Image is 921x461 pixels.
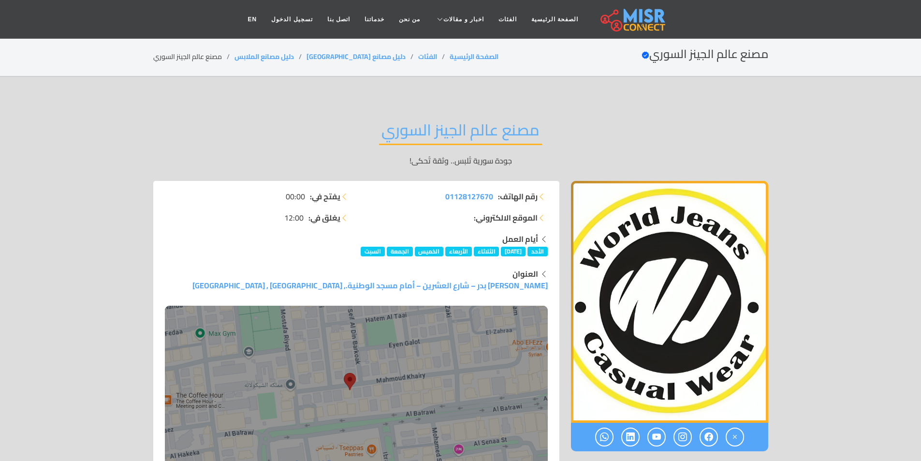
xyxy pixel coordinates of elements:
[418,50,437,63] a: الفئات
[153,155,768,166] p: جودة سورية تُلبس.. وثقة تُحكى!
[445,247,472,256] span: الأربعاء
[241,10,264,29] a: EN
[512,267,538,281] strong: العنوان
[379,120,542,145] h2: مصنع عالم الجينز السوري
[307,50,406,63] a: دليل مصانع [GEOGRAPHIC_DATA]
[502,232,538,246] strong: أيام العمل
[443,15,484,24] span: اخبار و مقالات
[571,181,768,423] img: مصنع عالم الجينز السوري
[361,247,385,256] span: السبت
[501,247,526,256] span: [DATE]
[450,50,498,63] a: الصفحة الرئيسية
[387,247,413,256] span: الجمعة
[153,52,234,62] li: مصنع عالم الجينز السوري
[527,247,548,256] span: الأحد
[427,10,491,29] a: اخبار و مقالات
[491,10,524,29] a: الفئات
[445,189,493,204] span: 01128127670
[474,212,538,223] strong: الموقع الالكتروني:
[571,181,768,423] div: 1 / 1
[308,212,340,223] strong: يغلق في:
[415,247,444,256] span: الخميس
[474,247,499,256] span: الثلاثاء
[392,10,427,29] a: من نحن
[310,191,340,202] strong: يفتح في:
[286,191,305,202] span: 00:00
[600,7,665,31] img: main.misr_connect
[264,10,320,29] a: تسجيل الدخول
[320,10,357,29] a: اتصل بنا
[524,10,585,29] a: الصفحة الرئيسية
[445,191,493,202] a: 01128127670
[234,50,294,63] a: دليل مصانع الملابس
[642,51,649,59] svg: Verified account
[357,10,392,29] a: خدماتنا
[284,212,304,223] span: 12:00
[498,191,538,202] strong: رقم الهاتف:
[642,47,768,61] h2: مصنع عالم الجينز السوري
